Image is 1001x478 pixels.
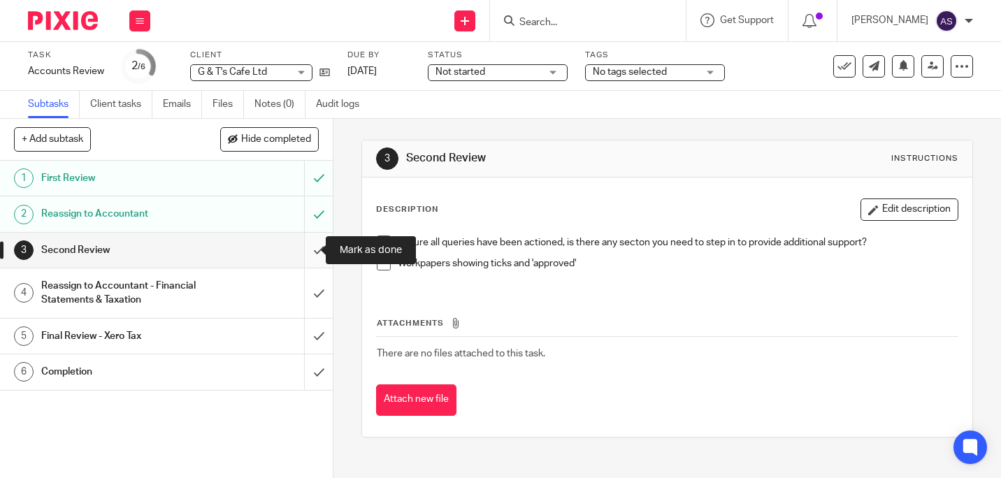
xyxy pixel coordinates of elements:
label: Status [428,50,568,61]
div: 3 [376,147,398,170]
p: Description [376,204,438,215]
button: + Add subtask [14,127,91,151]
div: Accounts Review [28,64,104,78]
label: Due by [347,50,410,61]
h1: Reassign to Accountant - Financial Statements & Taxation [41,275,208,311]
div: 2 [131,58,145,74]
a: Notes (0) [254,91,305,118]
span: Not started [435,67,485,77]
input: Search [518,17,644,29]
a: Subtasks [28,91,80,118]
span: Get Support [720,15,774,25]
h1: Completion [41,361,208,382]
h1: Reassign to Accountant [41,203,208,224]
span: [DATE] [347,66,377,76]
p: [PERSON_NAME] [851,13,928,27]
label: Task [28,50,104,61]
span: Hide completed [241,134,311,145]
h1: Second Review [406,151,698,166]
small: /6 [138,63,145,71]
p: Workpapers showing ticks and 'approved' [398,256,958,270]
a: Emails [163,91,202,118]
button: Edit description [860,198,958,221]
span: G & T's Cafe Ltd [198,67,267,77]
div: 5 [14,326,34,346]
span: Attachments [377,319,444,327]
div: 1 [14,168,34,188]
img: Pixie [28,11,98,30]
h1: First Review [41,168,208,189]
label: Tags [585,50,725,61]
p: Ensure all queries have been actioned, is there any secton you need to step in to provide additio... [398,236,958,249]
a: Client tasks [90,91,152,118]
span: There are no files attached to this task. [377,349,545,358]
button: Hide completed [220,127,319,151]
div: 4 [14,283,34,303]
h1: Final Review - Xero Tax [41,326,208,347]
span: No tags selected [593,67,667,77]
div: 6 [14,362,34,382]
div: 3 [14,240,34,260]
h1: Second Review [41,240,208,261]
img: svg%3E [935,10,958,32]
a: Files [213,91,244,118]
label: Client [190,50,330,61]
div: 2 [14,205,34,224]
a: Audit logs [316,91,370,118]
button: Attach new file [376,384,456,416]
div: Instructions [891,153,958,164]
